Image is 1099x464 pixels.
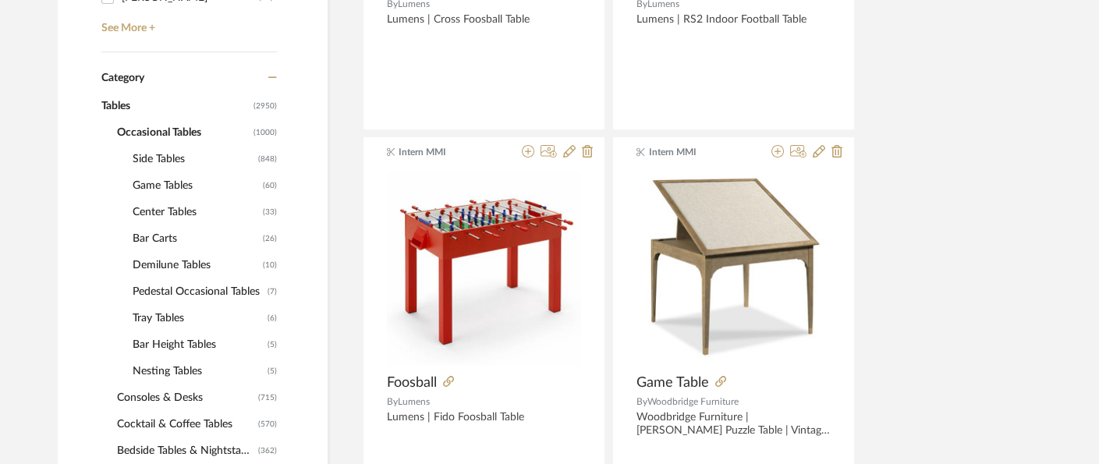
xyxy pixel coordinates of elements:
span: Foosball [387,374,437,391]
span: (362) [258,438,277,463]
span: Tables [101,93,250,119]
span: Demilune Tables [133,252,259,278]
span: (570) [258,412,277,437]
span: Intern MMI [649,145,747,159]
div: Lumens | RS2 Indoor Football Table [636,13,831,40]
span: Bar Height Tables [133,331,264,358]
span: (26) [263,226,277,251]
span: Category [101,72,144,85]
span: Tray Tables [133,305,264,331]
span: Side Tables [133,146,254,172]
span: By [636,397,647,406]
span: Pedestal Occasional Tables [133,278,264,305]
span: Bedside Tables & Nightstands [117,437,254,464]
span: (10) [263,253,277,278]
span: Intern MMI [399,145,497,159]
span: (6) [268,306,277,331]
span: (715) [258,385,277,410]
div: Woodbridge Furniture | [PERSON_NAME] Puzzle Table | Vintage | SKU 5109-09 [636,411,831,437]
span: (60) [263,173,277,198]
span: Woodbridge Furniture [647,397,739,406]
span: Bar Carts [133,225,259,252]
div: Lumens | Fido Foosball Table [387,411,581,437]
span: Nesting Tables [133,358,264,384]
span: Game Tables [133,172,259,199]
a: See More + [97,10,277,35]
span: Game Table [636,374,709,391]
span: (33) [263,200,277,225]
span: Cocktail & Coffee Tables [117,411,254,437]
span: By [387,397,398,406]
div: Lumens | Cross Foosball Table [387,13,581,40]
span: Lumens [398,397,430,406]
span: Consoles & Desks [117,384,254,411]
span: (2950) [253,94,277,119]
span: (5) [268,359,277,384]
img: Game Table [636,171,831,365]
span: Center Tables [133,199,259,225]
span: (7) [268,279,277,304]
span: (1000) [253,120,277,145]
span: (5) [268,332,277,357]
span: Occasional Tables [117,119,250,146]
span: (848) [258,147,277,172]
img: Foosball [387,171,581,365]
